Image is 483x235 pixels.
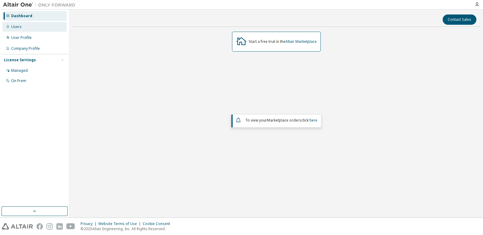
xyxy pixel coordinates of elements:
[3,2,78,8] img: Altair One
[11,78,26,83] div: On Prem
[2,223,33,230] img: altair_logo.svg
[37,223,43,230] img: facebook.svg
[267,118,301,123] em: Marketplace orders
[245,118,317,123] span: To view your click
[11,35,32,40] div: User Profile
[81,221,98,226] div: Privacy
[310,118,317,123] a: here
[249,39,317,44] div: Start a free trial in the
[11,68,28,73] div: Managed
[98,221,143,226] div: Website Terms of Use
[56,223,63,230] img: linkedin.svg
[285,39,317,44] a: Altair Marketplace
[46,223,53,230] img: instagram.svg
[11,24,22,29] div: Users
[11,46,40,51] div: Company Profile
[66,223,75,230] img: youtube.svg
[4,58,36,62] div: License Settings
[11,14,32,18] div: Dashboard
[81,226,174,231] p: © 2025 Altair Engineering, Inc. All Rights Reserved.
[143,221,174,226] div: Cookie Consent
[443,14,476,25] button: Contact Sales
